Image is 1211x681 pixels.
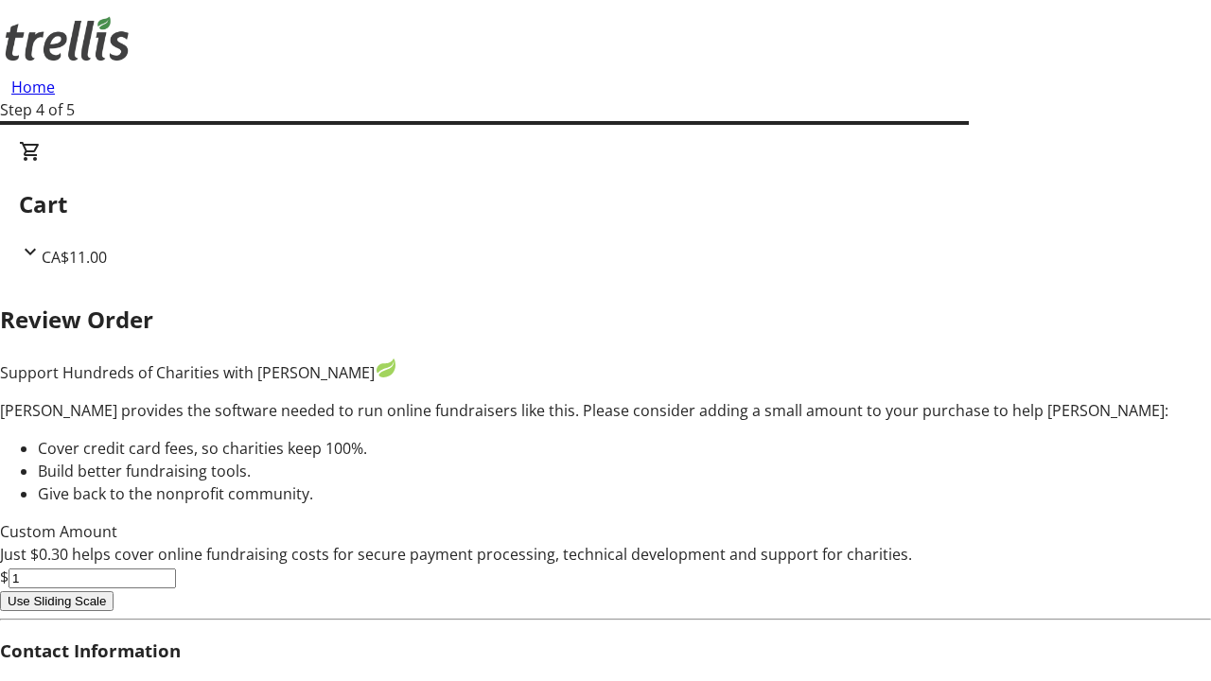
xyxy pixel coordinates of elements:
div: CartCA$11.00 [19,140,1192,269]
h2: Cart [19,187,1192,221]
li: Give back to the nonprofit community. [38,482,1211,505]
li: Cover credit card fees, so charities keep 100%. [38,437,1211,460]
span: CA$11.00 [42,247,107,268]
li: Build better fundraising tools. [38,460,1211,482]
